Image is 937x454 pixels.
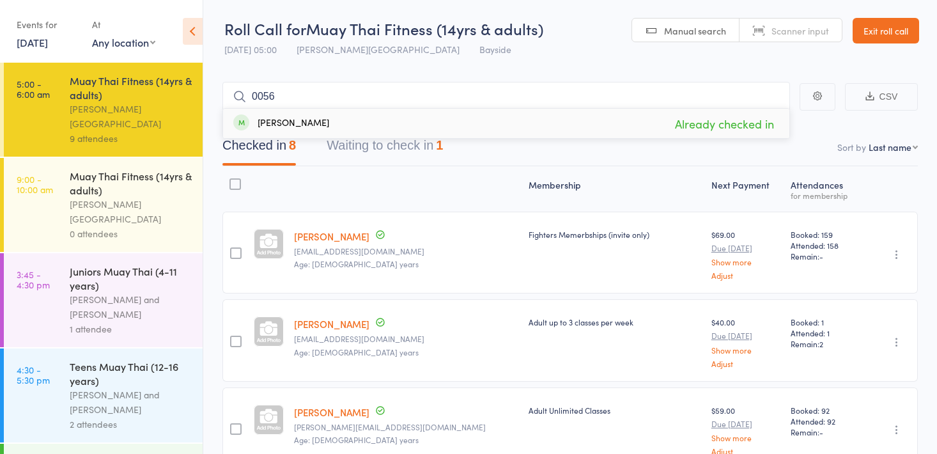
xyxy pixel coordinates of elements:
[17,14,79,35] div: Events for
[70,322,192,336] div: 1 attendee
[711,434,780,442] a: Show more
[711,317,780,367] div: $40.00
[771,24,829,37] span: Scanner input
[786,172,863,206] div: Atten­dances
[70,292,192,322] div: [PERSON_NAME] and [PERSON_NAME]
[672,113,777,135] span: Already checked in
[70,417,192,432] div: 2 attendees
[791,240,858,251] span: Attended: 158
[791,251,858,262] span: Remain:
[233,116,329,131] div: [PERSON_NAME]
[17,79,50,99] time: 5:00 - 6:00 am
[294,334,518,343] small: C-mbrown@hotmail.com
[819,251,823,262] span: -
[4,253,203,347] a: 3:45 -4:30 pmJuniors Muay Thai (4-11 years)[PERSON_NAME] and [PERSON_NAME]1 attendee
[92,14,155,35] div: At
[70,226,192,241] div: 0 attendees
[791,405,858,416] span: Booked: 92
[294,317,369,331] a: [PERSON_NAME]
[17,364,50,385] time: 4:30 - 5:30 pm
[529,229,701,240] div: Fighters Memerbships (invite only)
[289,138,296,152] div: 8
[294,247,518,256] small: Davestatic_@hotmail.com
[791,191,858,200] div: for membership
[294,434,419,445] span: Age: [DEMOGRAPHIC_DATA] years
[869,141,911,153] div: Last name
[70,387,192,417] div: [PERSON_NAME] and [PERSON_NAME]
[297,43,460,56] span: [PERSON_NAME][GEOGRAPHIC_DATA]
[70,359,192,387] div: Teens Muay Thai (12-16 years)
[70,74,192,102] div: Muay Thai Fitness (14yrs & adults)
[70,102,192,131] div: [PERSON_NAME][GEOGRAPHIC_DATA]
[4,63,203,157] a: 5:00 -6:00 amMuay Thai Fitness (14yrs & adults)[PERSON_NAME][GEOGRAPHIC_DATA]9 attendees
[791,327,858,338] span: Attended: 1
[706,172,786,206] div: Next Payment
[4,348,203,442] a: 4:30 -5:30 pmTeens Muay Thai (12-16 years)[PERSON_NAME] and [PERSON_NAME]2 attendees
[294,423,518,432] small: Kirsten.jade05@gmail.com
[791,416,858,427] span: Attended: 92
[523,172,706,206] div: Membership
[791,338,858,349] span: Remain:
[837,141,866,153] label: Sort by
[4,158,203,252] a: 9:00 -10:00 amMuay Thai Fitness (14yrs & adults)[PERSON_NAME][GEOGRAPHIC_DATA]0 attendees
[791,427,858,437] span: Remain:
[70,169,192,197] div: Muay Thai Fitness (14yrs & adults)
[222,132,296,166] button: Checked in8
[529,405,701,416] div: Adult Unlimited Classes
[70,197,192,226] div: [PERSON_NAME][GEOGRAPHIC_DATA]
[17,269,50,290] time: 3:45 - 4:30 pm
[70,131,192,146] div: 9 attendees
[294,230,369,243] a: [PERSON_NAME]
[17,174,53,194] time: 9:00 - 10:00 am
[224,43,277,56] span: [DATE] 05:00
[819,338,823,349] span: 2
[711,419,780,428] small: Due [DATE]
[791,229,858,240] span: Booked: 159
[222,82,790,111] input: Search by name
[327,132,443,166] button: Waiting to check in1
[294,258,419,269] span: Age: [DEMOGRAPHIC_DATA] years
[224,18,306,39] span: Roll Call for
[70,264,192,292] div: Juniors Muay Thai (4-11 years)
[711,346,780,354] a: Show more
[845,83,918,111] button: CSV
[711,229,780,279] div: $69.00
[294,405,369,419] a: [PERSON_NAME]
[819,427,823,437] span: -
[529,317,701,327] div: Adult up to 3 classes per week
[853,18,919,43] a: Exit roll call
[436,138,443,152] div: 1
[664,24,726,37] span: Manual search
[711,271,780,279] a: Adjust
[711,331,780,340] small: Due [DATE]
[711,244,780,253] small: Due [DATE]
[294,347,419,357] span: Age: [DEMOGRAPHIC_DATA] years
[306,18,543,39] span: Muay Thai Fitness (14yrs & adults)
[92,35,155,49] div: Any location
[791,317,858,327] span: Booked: 1
[711,359,780,368] a: Adjust
[479,43,511,56] span: Bayside
[711,258,780,266] a: Show more
[17,35,48,49] a: [DATE]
